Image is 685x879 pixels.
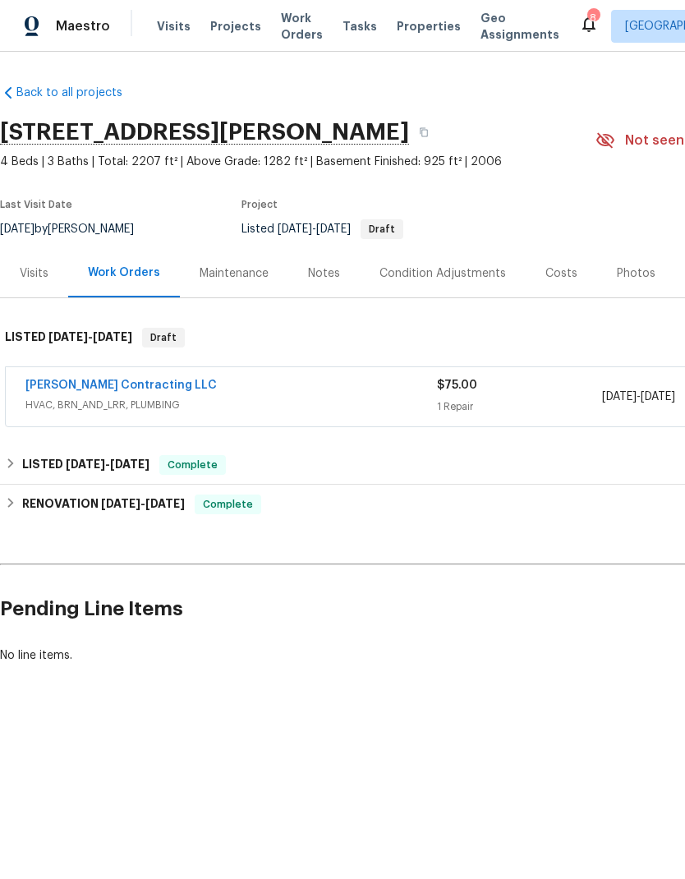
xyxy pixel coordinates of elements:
span: [DATE] [48,331,88,343]
span: [DATE] [66,458,105,470]
div: Notes [308,265,340,282]
span: [DATE] [316,223,351,235]
div: Maintenance [200,265,269,282]
span: [DATE] [110,458,149,470]
h6: LISTED [22,455,149,475]
h6: RENOVATION [22,495,185,514]
h6: LISTED [5,328,132,347]
div: Visits [20,265,48,282]
span: HVAC, BRN_AND_LRR, PLUMBING [25,397,437,413]
span: Project [241,200,278,209]
div: Condition Adjustments [379,265,506,282]
div: Work Orders [88,265,160,281]
span: [DATE] [101,498,140,509]
div: 1 Repair [437,398,601,415]
span: Complete [196,496,260,513]
span: Listed [241,223,403,235]
span: [DATE] [602,391,637,403]
div: 8 [587,10,599,26]
span: Draft [144,329,183,346]
a: [PERSON_NAME] Contracting LLC [25,380,217,391]
span: Complete [161,457,224,473]
span: [DATE] [145,498,185,509]
div: Costs [545,265,577,282]
span: Draft [362,224,402,234]
div: Photos [617,265,655,282]
span: [DATE] [641,391,675,403]
span: [DATE] [93,331,132,343]
button: Copy Address [409,117,439,147]
span: - [602,389,675,405]
span: - [101,498,185,509]
span: Visits [157,18,191,35]
span: Tasks [342,21,377,32]
span: - [278,223,351,235]
span: Geo Assignments [480,10,559,43]
span: $75.00 [437,380,477,391]
span: - [48,331,132,343]
span: - [66,458,149,470]
span: Maestro [56,18,110,35]
span: Properties [397,18,461,35]
span: Projects [210,18,261,35]
span: [DATE] [278,223,312,235]
span: Work Orders [281,10,323,43]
